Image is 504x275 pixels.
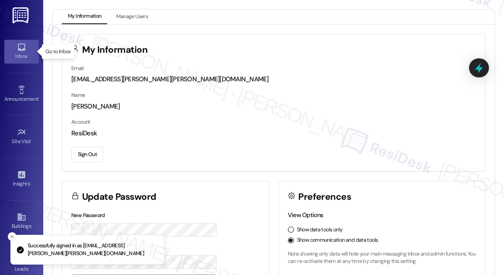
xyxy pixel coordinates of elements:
[30,179,31,185] span: •
[71,118,90,125] label: Account
[71,65,83,72] label: Email
[71,129,476,138] div: ResiDesk
[110,10,154,24] button: Manage Users
[71,147,103,162] button: Sign Out
[82,192,156,201] h3: Update Password
[4,167,39,191] a: Insights •
[288,211,323,219] label: View Options
[71,212,105,219] label: New Password
[4,210,39,233] a: Buildings
[298,192,351,201] h3: Preferences
[45,48,70,55] p: Go to Inbox
[62,10,107,24] button: My Information
[82,45,148,54] h3: My Information
[8,232,16,241] button: Close toast
[297,226,343,234] label: Show data tools only
[28,242,157,257] p: Successfully signed in as [EMAIL_ADDRESS][PERSON_NAME][PERSON_NAME][DOMAIN_NAME]
[4,125,39,148] a: Site Visit •
[13,7,30,23] img: ResiDesk Logo
[38,95,40,101] span: •
[297,237,378,244] label: Show communication and data tools
[31,137,32,143] span: •
[71,92,85,99] label: Name
[71,102,476,111] div: [PERSON_NAME]
[4,40,39,63] a: Inbox
[71,75,476,84] div: [EMAIL_ADDRESS][PERSON_NAME][PERSON_NAME][DOMAIN_NAME]
[288,250,476,265] p: Note: showing only data will hide your main messaging inbox and admin functions. You can re-activ...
